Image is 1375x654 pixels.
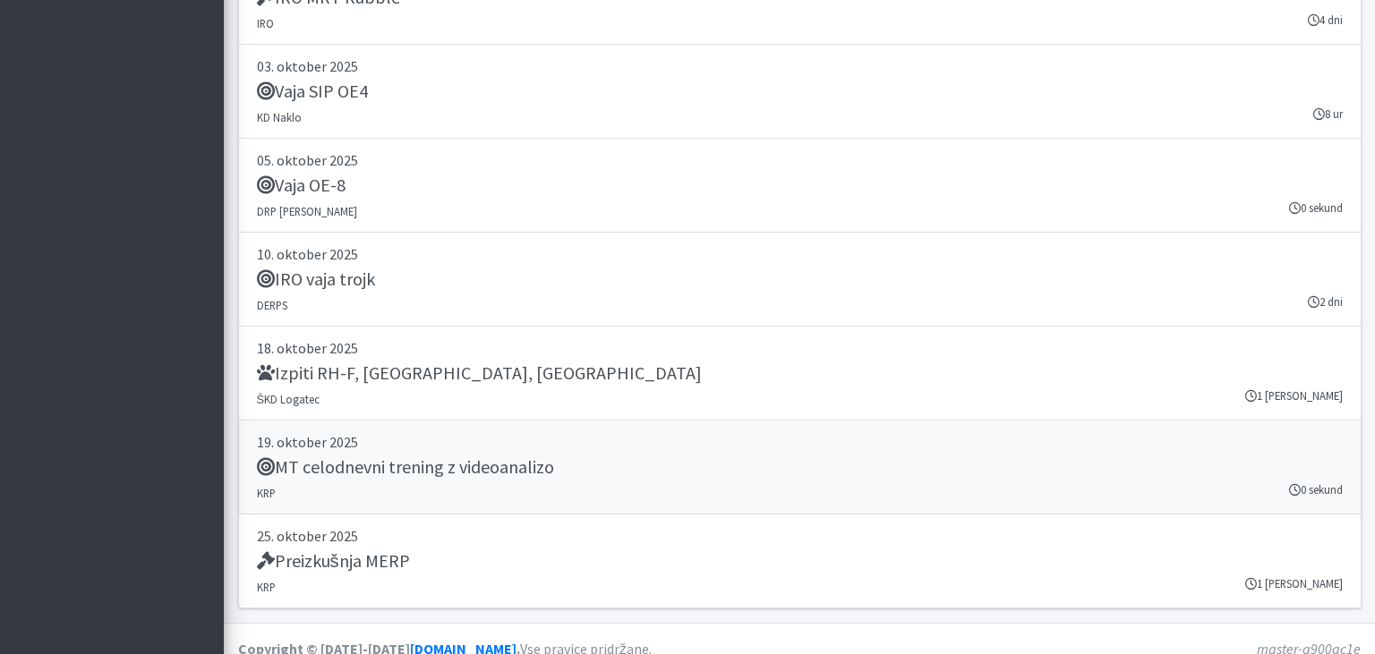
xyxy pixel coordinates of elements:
small: KD Naklo [257,110,302,124]
small: 4 dni [1308,12,1343,29]
a: 10. oktober 2025 IRO vaja trojk DERPS 2 dni [238,233,1362,327]
h5: Vaja SIP OE4 [257,81,368,102]
small: KRP [257,580,276,594]
p: 10. oktober 2025 [257,243,1343,265]
p: 25. oktober 2025 [257,525,1343,547]
h5: MT celodnevni trening z videoanalizo [257,456,554,478]
p: 05. oktober 2025 [257,149,1343,171]
small: IRO [257,16,274,30]
small: DRP [PERSON_NAME] [257,204,357,218]
small: 1 [PERSON_NAME] [1245,575,1343,592]
small: 2 dni [1308,293,1343,310]
small: 8 ur [1313,106,1343,123]
small: KRP [257,486,276,500]
small: ŠKD Logatec [257,392,320,406]
small: 1 [PERSON_NAME] [1245,387,1343,404]
h5: Vaja OE-8 [257,174,346,196]
small: 0 sekund [1289,481,1343,498]
p: 03. oktober 2025 [257,55,1343,77]
a: 25. oktober 2025 Preizkušnja MERP KRP 1 [PERSON_NAME] [238,514,1362,608]
p: 19. oktober 2025 [257,431,1343,453]
a: 18. oktober 2025 Izpiti RH-F, [GEOGRAPHIC_DATA], [GEOGRAPHIC_DATA] ŠKD Logatec 1 [PERSON_NAME] [238,327,1362,420]
h5: IRO vaja trojk [257,268,375,290]
h5: Preizkušnja MERP [257,550,410,572]
small: DERPS [257,298,287,312]
h5: Izpiti RH-F, [GEOGRAPHIC_DATA], [GEOGRAPHIC_DATA] [257,362,702,384]
a: 03. oktober 2025 Vaja SIP OE4 KD Naklo 8 ur [238,45,1362,139]
p: 18. oktober 2025 [257,337,1343,359]
small: 0 sekund [1289,200,1343,217]
a: 19. oktober 2025 MT celodnevni trening z videoanalizo KRP 0 sekund [238,420,1362,514]
a: 05. oktober 2025 Vaja OE-8 DRP [PERSON_NAME] 0 sekund [238,139,1362,233]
